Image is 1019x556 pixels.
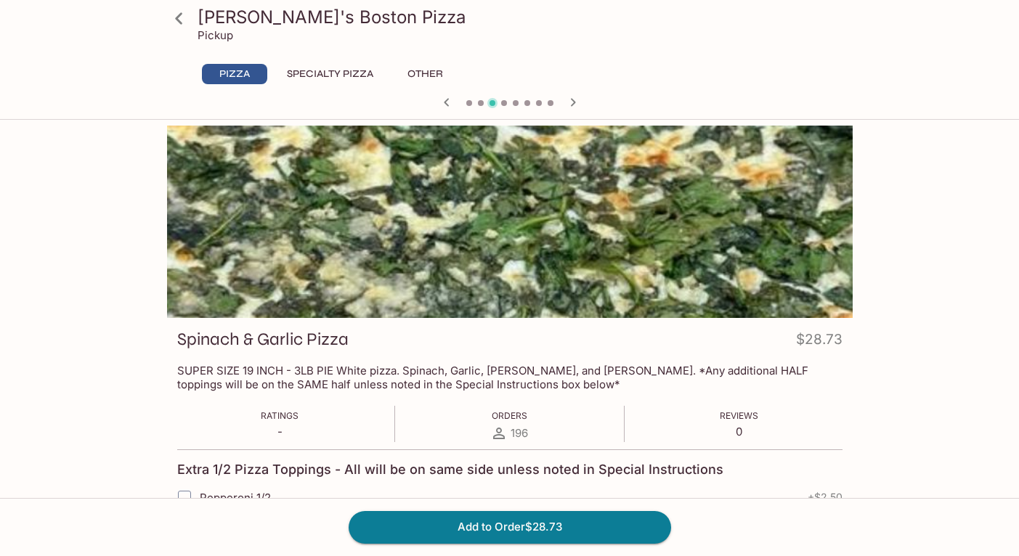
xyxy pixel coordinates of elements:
div: Spinach & Garlic Pizza [167,126,853,318]
h4: Extra 1/2 Pizza Toppings - All will be on same side unless noted in Special Instructions [177,462,723,478]
button: Add to Order$28.73 [349,511,671,543]
p: Pickup [198,28,233,42]
button: Other [393,64,458,84]
span: 196 [511,426,528,440]
span: Orders [492,410,527,421]
span: Ratings [261,410,299,421]
h3: Spinach & Garlic Pizza [177,328,349,351]
span: + $2.50 [808,491,843,503]
h4: $28.73 [796,328,843,356]
h3: [PERSON_NAME]'s Boston Pizza [198,6,847,28]
span: Reviews [720,410,758,421]
p: SUPER SIZE 19 INCH - 3LB PIE White pizza. Spinach, Garlic, [PERSON_NAME], and [PERSON_NAME]. *Any... [177,364,843,391]
button: Pizza [202,64,267,84]
span: Pepperoni 1/2 [200,491,271,504]
p: - [261,425,299,438]
p: 0 [720,425,758,438]
button: Specialty Pizza [279,64,381,84]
